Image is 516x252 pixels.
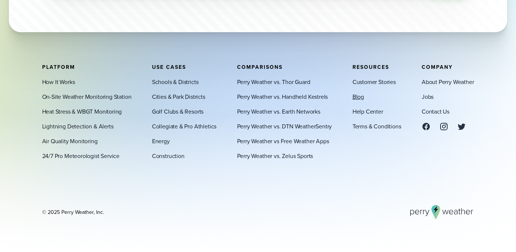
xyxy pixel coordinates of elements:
[237,151,313,160] a: Perry Weather vs. Zelus Sports
[237,137,329,145] a: Perry Weather vs Free Weather Apps
[42,208,104,216] div: © 2025 Perry Weather, Inc.
[42,137,98,145] a: Air Quality Monitoring
[237,63,283,71] span: Comparisons
[353,92,364,101] a: Blog
[353,63,389,71] span: Resources
[422,63,453,71] span: Company
[152,137,170,145] a: Energy
[42,107,122,116] a: Heat Stress & WBGT Monitoring
[353,122,401,131] a: Terms & Conditions
[152,122,216,131] a: Collegiate & Pro Athletics
[353,107,383,116] a: Help Center
[42,122,114,131] a: Lightning Detection & Alerts
[152,77,199,86] a: Schools & Districts
[422,107,449,116] a: Contact Us
[353,77,396,86] a: Customer Stories
[237,77,310,86] a: Perry Weather vs. Thor Guard
[237,107,320,116] a: Perry Weather vs. Earth Networks
[42,92,132,101] a: On-Site Weather Monitoring Station
[152,107,203,116] a: Golf Clubs & Resorts
[42,151,120,160] a: 24/7 Pro Meteorologist Service
[152,92,205,101] a: Cities & Park Districts
[152,151,185,160] a: Construction
[152,63,186,71] span: Use Cases
[422,77,474,86] a: About Perry Weather
[42,77,75,86] a: How It Works
[237,92,328,101] a: Perry Weather vs. Handheld Kestrels
[42,63,75,71] span: Platform
[422,92,434,101] a: Jobs
[237,122,332,131] a: Perry Weather vs. DTN WeatherSentry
